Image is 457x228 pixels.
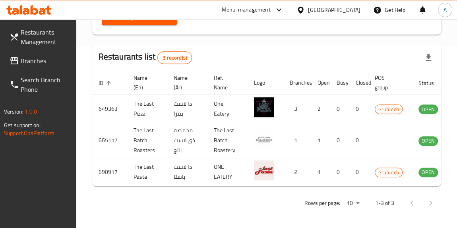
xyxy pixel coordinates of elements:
div: [GEOGRAPHIC_DATA] [308,6,360,14]
img: The Last Batch Roasters [254,129,274,149]
a: Support.OpsPlatform [4,128,54,138]
td: ONE EATERY [207,158,248,186]
td: ذا لاست بيتزا [167,95,207,123]
span: Branches [21,56,70,66]
div: Menu-management [222,5,271,15]
td: 0 [330,95,349,123]
span: OPEN [418,136,438,145]
span: GrubTech [375,105,402,114]
td: 3 [283,95,311,123]
span: POS group [375,73,403,92]
th: Open [311,71,330,95]
span: Search Branch Phone [21,75,70,94]
span: 3 record(s) [158,54,192,62]
th: Logo [248,71,283,95]
span: A [443,6,447,14]
div: Total records count [157,51,192,64]
td: One Eatery [207,95,248,123]
span: OPEN [418,168,438,177]
td: 665117 [92,123,127,158]
th: Closed [349,71,368,95]
td: The Last Pizza [127,95,167,123]
span: Search [108,13,171,23]
img: The Last Pasta [254,160,274,180]
p: 1-3 of 3 [375,198,394,208]
p: Rows per page: [304,198,340,208]
span: 1.0.0 [25,106,37,117]
td: 0 [349,95,368,123]
td: 0 [349,158,368,186]
span: OPEN [418,105,438,114]
td: 649363 [92,95,127,123]
a: Branches [3,51,76,70]
div: Rows per page: [343,197,362,209]
td: 0 [349,123,368,158]
td: 0 [330,158,349,186]
td: ذا لاست باستا [167,158,207,186]
span: Name (Ar) [174,73,198,92]
td: The Last Batch Roastery [207,123,248,158]
td: The Last Pasta [127,158,167,186]
td: 2 [311,95,330,123]
h2: Restaurants list [99,51,192,64]
span: ID [99,78,114,88]
a: Restaurants Management [3,23,76,51]
span: Ref. Name [214,73,238,92]
th: Busy [330,71,349,95]
img: The Last Pizza [254,97,274,117]
td: The Last Batch Roasters [127,123,167,158]
td: محمصة ذي لاست باتج [167,123,207,158]
th: Branches [283,71,311,95]
span: Restaurants Management [21,27,70,46]
td: 1 [283,123,311,158]
td: 2 [283,158,311,186]
span: GrubTech [375,168,402,177]
span: Status [418,78,444,88]
span: Get support on: [4,120,41,130]
span: Version: [4,106,23,117]
span: Name (En) [134,73,158,92]
div: Export file [419,48,438,67]
td: 0 [330,123,349,158]
td: 690917 [92,158,127,186]
td: 1 [311,158,330,186]
td: 1 [311,123,330,158]
a: Search Branch Phone [3,70,76,99]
